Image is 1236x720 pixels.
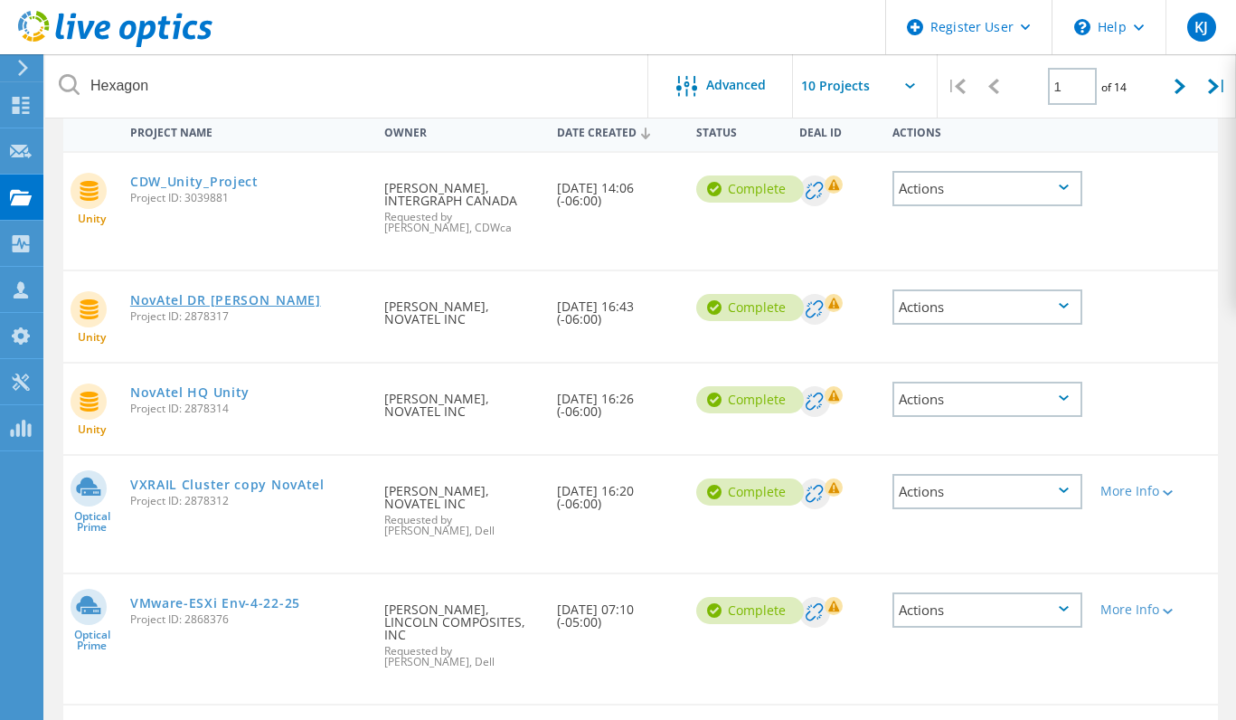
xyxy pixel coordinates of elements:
span: Project ID: 3039881 [130,193,366,204]
div: Complete [696,294,804,321]
div: Actions [883,114,1091,147]
div: [PERSON_NAME], NOVATEL INC [375,456,549,554]
a: Live Optics Dashboard [18,38,212,51]
input: Search projects by name, owner, ID, company, etc [45,54,649,118]
span: Advanced [706,79,766,91]
svg: \n [1074,19,1090,35]
div: [DATE] 16:43 (-06:00) [548,271,686,344]
span: Requested by [PERSON_NAME], Dell [384,646,540,668]
span: Project ID: 2878317 [130,311,366,322]
div: Date Created [548,114,686,148]
a: NovAtel HQ Unity [130,386,250,399]
span: of 14 [1101,80,1127,95]
div: Deal Id [790,114,882,147]
div: More Info [1100,485,1175,497]
span: Optical Prime [63,630,121,651]
div: | [938,54,975,118]
a: CDW_Unity_Project [130,175,259,188]
div: More Info [1100,603,1175,616]
div: [PERSON_NAME], LINCOLN COMPOSITES, INC [375,574,549,686]
a: VXRAIL Cluster copy NovAtel [130,478,325,491]
div: Complete [696,175,804,203]
div: Complete [696,386,804,413]
div: [DATE] 07:10 (-05:00) [548,574,686,647]
span: Optical Prime [63,511,121,533]
span: Unity [78,424,106,435]
div: [PERSON_NAME], NOVATEL INC [375,364,549,436]
div: Status [687,114,791,147]
div: [PERSON_NAME], INTERGRAPH CANADA [375,153,549,251]
a: NovAtel DR [PERSON_NAME] [130,294,321,307]
span: Unity [78,213,106,224]
span: KJ [1194,20,1208,34]
span: Unity [78,332,106,343]
a: VMware-ESXi Env-4-22-25 [130,597,300,610]
div: Actions [892,382,1082,417]
div: [DATE] 16:26 (-06:00) [548,364,686,436]
div: Actions [892,592,1082,628]
span: Requested by [PERSON_NAME], CDWca [384,212,540,233]
div: Actions [892,171,1082,206]
div: | [1199,54,1236,118]
div: Project Name [121,114,375,147]
div: Actions [892,474,1082,509]
span: Project ID: 2878312 [130,496,366,507]
div: [DATE] 16:20 (-06:00) [548,456,686,528]
div: [DATE] 14:06 (-06:00) [548,153,686,225]
div: Owner [375,114,549,147]
div: Complete [696,478,804,506]
span: Requested by [PERSON_NAME], Dell [384,515,540,536]
span: Project ID: 2878314 [130,403,366,414]
div: [PERSON_NAME], NOVATEL INC [375,271,549,344]
div: Actions [892,289,1082,325]
span: Project ID: 2868376 [130,614,366,625]
div: Complete [696,597,804,624]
